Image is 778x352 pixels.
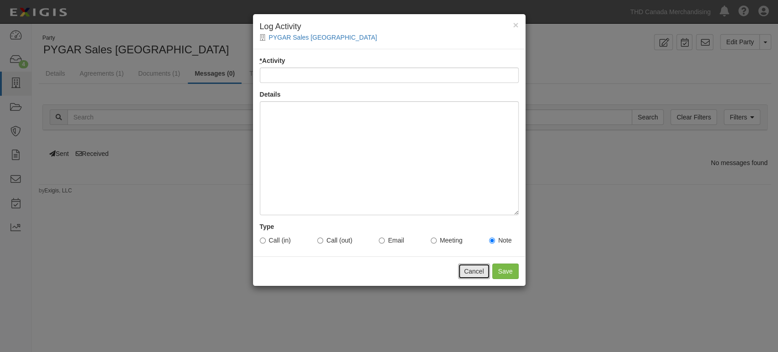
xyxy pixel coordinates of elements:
[489,238,495,243] input: Note
[379,238,385,243] input: Email
[431,238,437,243] input: Meeting
[260,238,266,243] input: Call (in)
[513,20,518,30] button: Close
[260,222,274,231] label: Type
[260,21,519,33] h4: Log Activity
[260,57,262,64] abbr: required
[431,236,463,245] label: Meeting
[269,34,377,41] a: PYGAR Sales [GEOGRAPHIC_DATA]
[513,20,518,30] span: ×
[492,264,519,279] input: Save
[489,236,512,245] label: Note
[379,236,404,245] label: Email
[260,90,281,99] label: Details
[317,236,352,245] label: Call (out)
[458,264,490,279] button: Cancel
[317,238,323,243] input: Call (out)
[260,236,291,245] label: Call (in)
[260,56,285,65] label: Activity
